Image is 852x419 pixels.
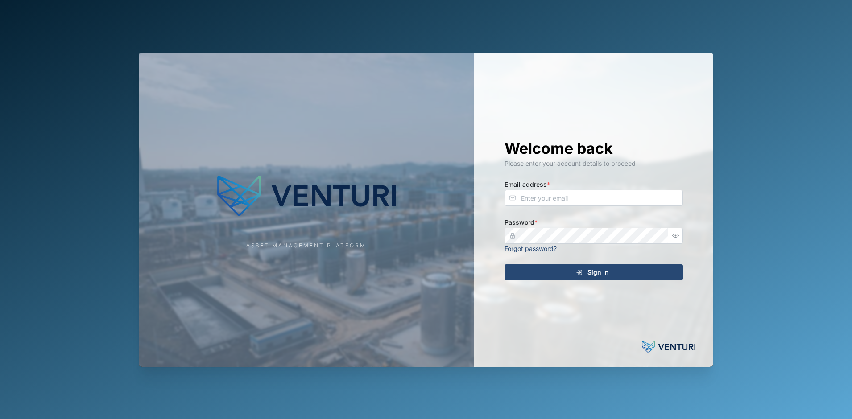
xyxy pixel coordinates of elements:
[246,242,366,250] div: Asset Management Platform
[505,245,557,252] a: Forgot password?
[505,190,683,206] input: Enter your email
[217,169,396,222] img: Company Logo
[505,264,683,280] button: Sign In
[505,159,683,168] div: Please enter your account details to proceed
[505,180,550,189] label: Email address
[587,265,609,280] span: Sign In
[642,338,695,356] img: Powered by: Venturi
[505,218,538,227] label: Password
[505,139,683,158] h1: Welcome back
